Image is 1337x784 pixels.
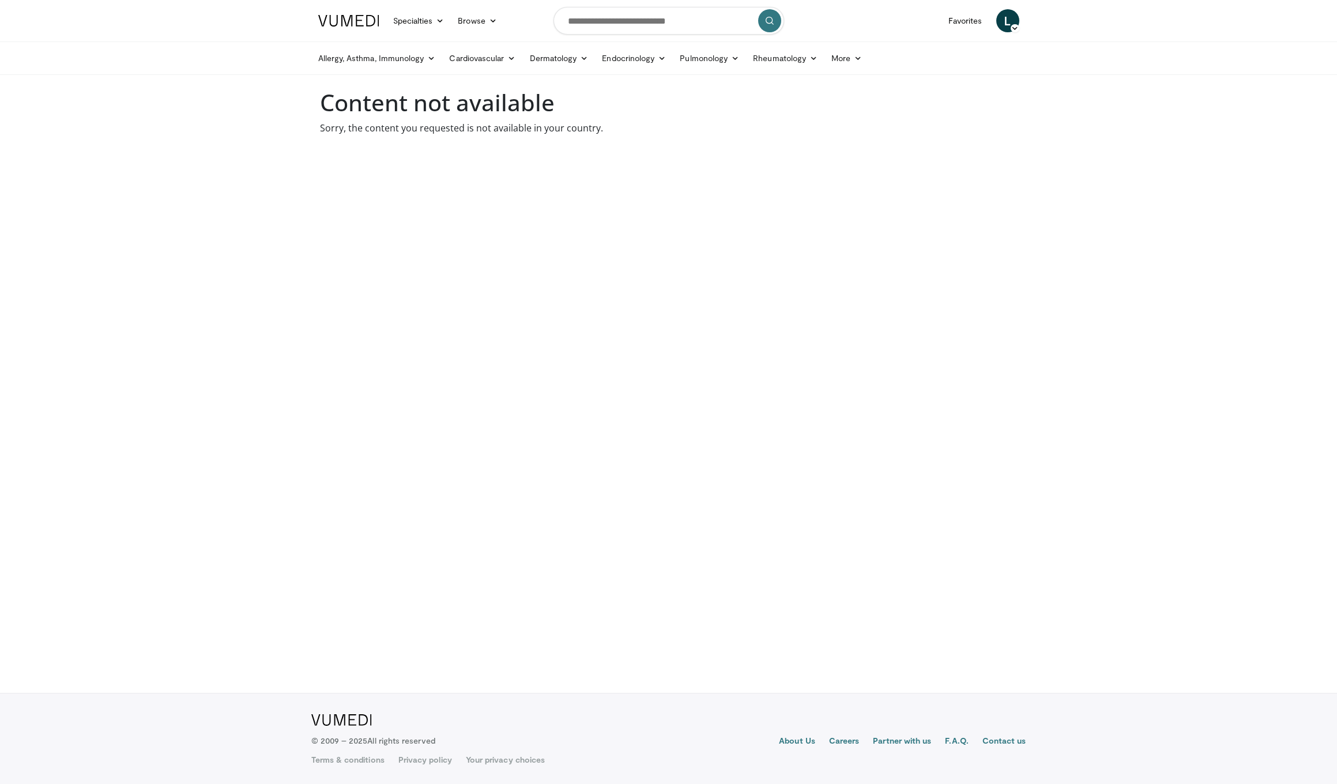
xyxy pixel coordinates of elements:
a: Pulmonology [673,47,746,70]
a: Rheumatology [746,47,824,70]
p: © 2009 – 2025 [311,735,435,747]
a: Careers [829,735,860,749]
span: All rights reserved [367,736,435,745]
a: Cardiovascular [442,47,522,70]
a: L [996,9,1019,32]
a: Partner with us [873,735,931,749]
a: Dermatology [523,47,596,70]
a: Specialties [386,9,451,32]
input: Search topics, interventions [553,7,784,35]
a: Privacy policy [398,754,452,766]
a: Allergy, Asthma, Immunology [311,47,443,70]
a: F.A.Q. [945,735,968,749]
a: More [824,47,869,70]
a: About Us [779,735,815,749]
p: Sorry, the content you requested is not available in your country. [320,121,1018,135]
h1: Content not available [320,89,1018,116]
a: Endocrinology [595,47,673,70]
a: Your privacy choices [466,754,545,766]
a: Browse [451,9,504,32]
a: Contact us [982,735,1026,749]
a: Favorites [941,9,989,32]
img: VuMedi Logo [318,15,379,27]
img: VuMedi Logo [311,714,372,726]
a: Terms & conditions [311,754,385,766]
